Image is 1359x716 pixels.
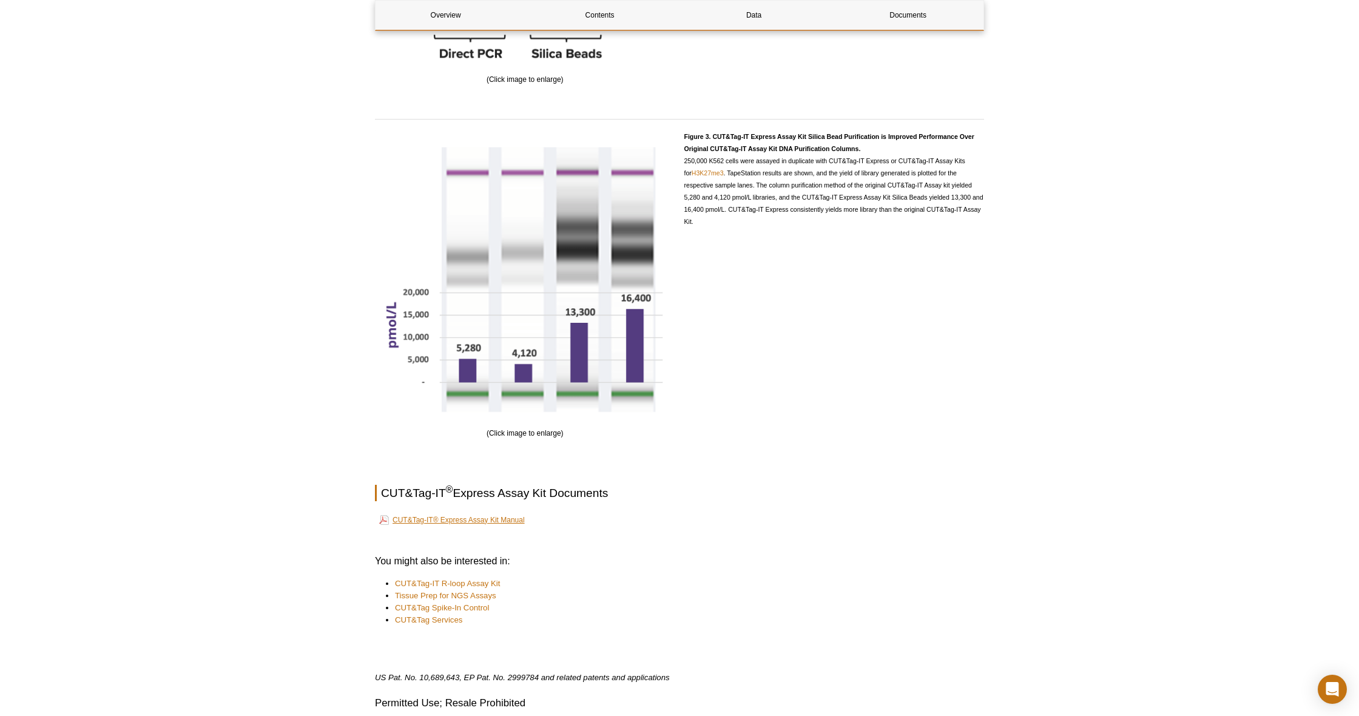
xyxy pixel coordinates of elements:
a: Contents [530,1,670,30]
h3: You might also be interested in: [375,554,984,569]
em: US Pat. No. 10,689,643, EP Pat. No. 2999784 and related patents and applications [375,673,670,682]
a: Documents [838,1,978,30]
a: CUT&Tag-IT R-loop Assay Kit [395,578,500,590]
img: CUT&Tag-IT Express Assay Kit Silica Bead Purification [375,130,675,424]
strong: Figure 3. CUT&Tag-IT Express Assay Kit Silica Bead Purification is Improved Performance Over Orig... [684,133,974,152]
a: Data [684,1,824,30]
span: 250,000 K562 cells were assayed in duplicate with CUT&Tag-IT Express or CUT&Tag-IT Assay Kits for... [684,133,983,225]
a: CUT&Tag Services [395,614,462,626]
a: Tissue Prep for NGS Assays [395,590,496,602]
a: CUT&Tag-IT® Express Assay Kit Manual [379,513,525,527]
h2: CUT&Tag-IT Express Assay Kit Documents [375,485,984,501]
h3: Permitted Use; Resale Prohibited [375,696,984,711]
a: Overview [376,1,516,30]
a: CUT&Tag Spike-In Control [395,602,489,614]
div: Open Intercom Messenger [1318,675,1347,704]
sup: ® [446,484,453,495]
a: H3K27me3 [692,169,724,177]
div: (Click image to enlarge) [375,130,675,439]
